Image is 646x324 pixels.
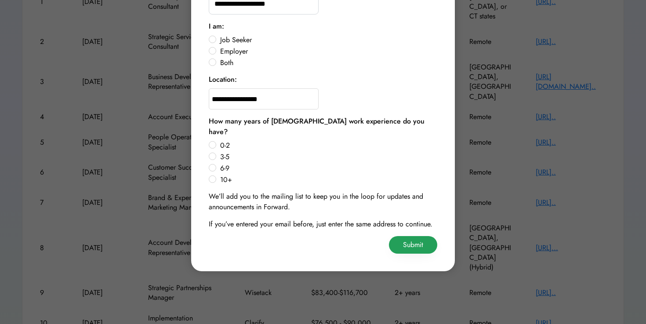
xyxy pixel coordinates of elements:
[209,219,432,229] div: If you’ve entered your email before, just enter the same address to continue.
[218,142,437,149] label: 0-2
[209,21,224,32] div: I am:
[209,191,437,212] div: We’ll add you to the mailing list to keep you in the loop for updates and announcements in Forward.
[209,116,437,137] div: How many years of [DEMOGRAPHIC_DATA] work experience do you have?
[218,165,437,172] label: 6-9
[389,236,437,254] button: Submit
[218,48,437,55] label: Employer
[218,153,437,160] label: 3-5
[218,36,437,44] label: Job Seeker
[218,59,437,66] label: Both
[218,176,437,183] label: 10+
[209,74,237,85] div: Location:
